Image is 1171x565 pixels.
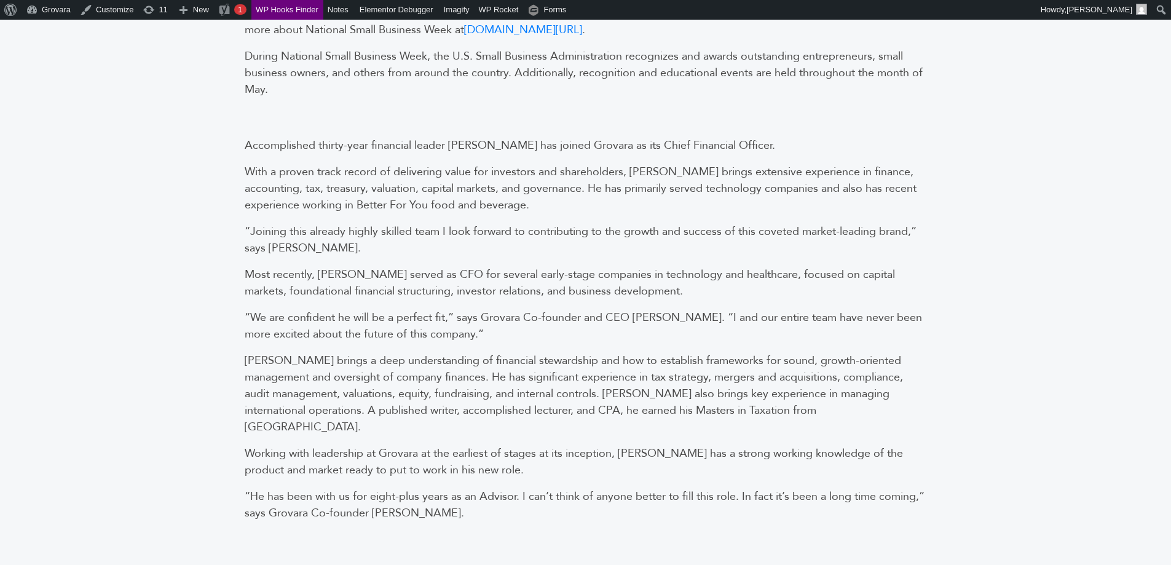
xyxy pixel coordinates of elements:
[245,489,925,521] span: “He has been with us for eight-plus years as an Advisor. I can’t think of anyone better to fill t...
[245,353,903,435] span: [PERSON_NAME] brings a deep understanding of financial stewardship and how to establish framework...
[245,138,775,153] span: Accomplished thirty-year financial leader [PERSON_NAME] has joined Grovara as its Chief Financial...
[245,48,927,98] p: During National Small Business Week, the U.S. Small Business Administration recognizes and awards...
[245,267,895,299] span: Most recently, [PERSON_NAME] served as CFO for several early-stage companies in technology and he...
[245,446,903,478] span: Working with leadership at Grovara at the earliest of stages at its inception, [PERSON_NAME] has ...
[238,5,242,14] span: 1
[245,310,922,342] span: “We are confident he will be a perfect fit,” says Grovara Co-founder and CEO [PERSON_NAME]. “I an...
[245,224,917,256] span: “Joining this already highly skilled team I look forward to contributing to the growth and succes...
[1067,5,1132,14] span: [PERSON_NAME]
[245,164,917,213] span: With a proven track record of delivering value for investors and shareholders, [PERSON_NAME] brin...
[464,22,582,38] a: [DOMAIN_NAME][URL]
